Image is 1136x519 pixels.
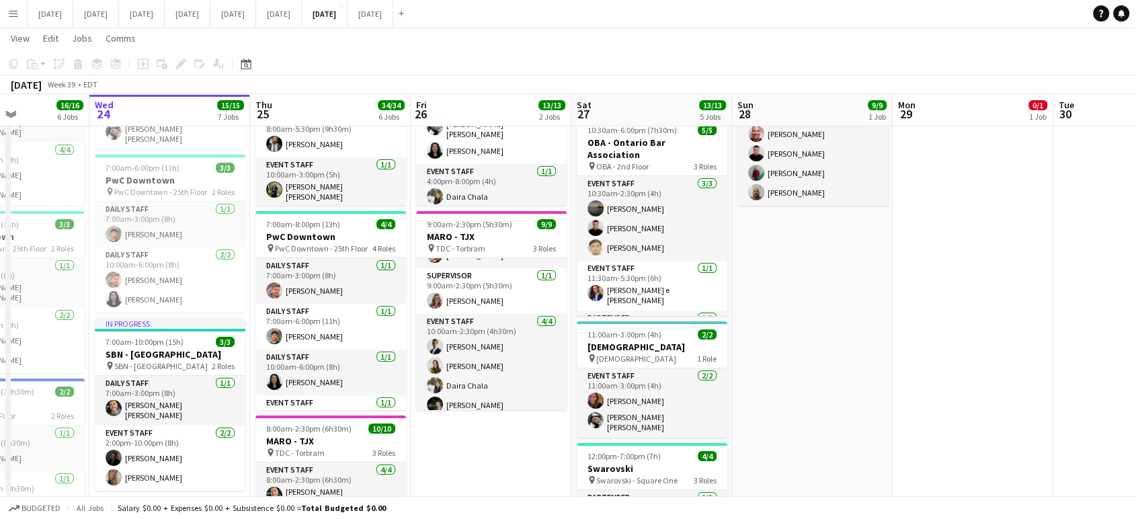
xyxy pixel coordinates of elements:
[165,1,210,27] button: [DATE]
[22,504,60,513] span: Budgeted
[256,1,302,27] button: [DATE]
[72,32,92,44] span: Jobs
[28,1,73,27] button: [DATE]
[67,30,97,47] a: Jobs
[44,79,78,89] span: Week 39
[301,503,386,513] span: Total Budgeted $0.00
[118,503,386,513] div: Salary $0.00 + Expenses $0.00 + Subsistence $0.00 =
[83,79,97,89] div: EDT
[43,32,58,44] span: Edit
[5,30,35,47] a: View
[73,1,119,27] button: [DATE]
[119,1,165,27] button: [DATE]
[302,1,348,27] button: [DATE]
[38,30,64,47] a: Edit
[106,32,136,44] span: Comms
[74,503,106,513] span: All jobs
[11,78,42,91] div: [DATE]
[11,32,30,44] span: View
[7,501,63,516] button: Budgeted
[210,1,256,27] button: [DATE]
[100,30,141,47] a: Comms
[348,1,393,27] button: [DATE]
